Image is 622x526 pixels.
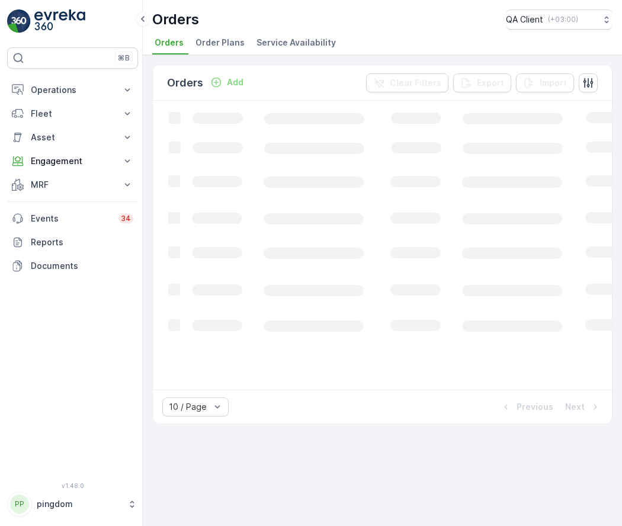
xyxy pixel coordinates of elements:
[7,102,138,126] button: Fleet
[516,73,574,92] button: Import
[390,77,441,89] p: Clear Filters
[167,75,203,91] p: Orders
[31,131,114,143] p: Asset
[540,77,567,89] p: Import
[517,401,553,413] p: Previous
[565,401,585,413] p: Next
[7,207,138,230] a: Events34
[506,9,613,30] button: QA Client(+03:00)
[7,482,138,489] span: v 1.48.0
[121,214,131,223] p: 34
[548,15,578,24] p: ( +03:00 )
[31,236,133,248] p: Reports
[31,84,114,96] p: Operations
[206,75,248,89] button: Add
[7,173,138,197] button: MRF
[31,155,114,167] p: Engagement
[34,9,85,33] img: logo_light-DOdMpM7g.png
[31,108,114,120] p: Fleet
[7,78,138,102] button: Operations
[118,53,130,63] p: ⌘B
[31,213,111,224] p: Events
[7,230,138,254] a: Reports
[499,400,554,414] button: Previous
[7,9,31,33] img: logo
[37,498,121,510] p: pingdom
[564,400,602,414] button: Next
[152,10,199,29] p: Orders
[31,179,114,191] p: MRF
[10,495,29,514] div: PP
[257,37,336,49] span: Service Availability
[477,77,504,89] p: Export
[7,254,138,278] a: Documents
[195,37,245,49] span: Order Plans
[7,149,138,173] button: Engagement
[453,73,511,92] button: Export
[227,76,243,88] p: Add
[155,37,184,49] span: Orders
[7,492,138,517] button: PPpingdom
[366,73,448,92] button: Clear Filters
[7,126,138,149] button: Asset
[506,14,543,25] p: QA Client
[31,260,133,272] p: Documents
